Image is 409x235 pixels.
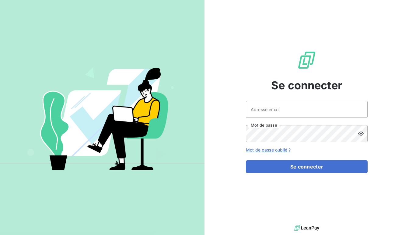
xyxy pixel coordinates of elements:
span: Se connecter [271,77,342,94]
button: Se connecter [246,160,368,173]
input: placeholder [246,101,368,118]
img: Logo LeanPay [297,50,316,70]
img: logo [294,223,319,233]
a: Mot de passe oublié ? [246,147,291,152]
